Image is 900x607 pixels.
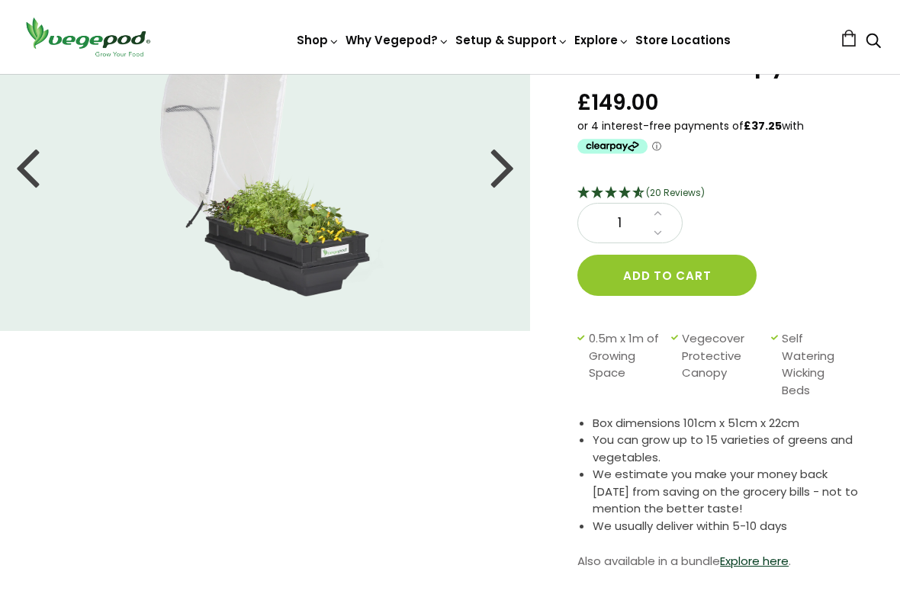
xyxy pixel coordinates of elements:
div: 4.75 Stars - 20 Reviews [577,184,862,204]
span: Vegecover Protective Canopy [682,330,763,399]
h1: Small Raised Garden Bed with Canopy [574,27,862,76]
a: Decrease quantity by 1 [649,223,667,243]
span: 4.75 Stars - 20 Reviews [646,186,705,199]
li: We estimate you make your money back [DATE] from saving on the grocery bills - not to mention the... [593,466,862,518]
li: You can grow up to 15 varieties of greens and vegetables. [593,432,862,466]
li: Box dimensions 101cm x 51cm x 22cm [593,415,862,432]
img: Small Raised Garden Bed with Canopy [138,33,392,300]
img: Vegepod [19,15,156,59]
a: Store Locations [635,32,731,48]
a: Explore [574,32,629,48]
li: We usually deliver within 5-10 days [593,518,862,535]
button: Add to cart [577,255,757,296]
a: Increase quantity by 1 [649,204,667,223]
a: Shop [297,32,339,48]
a: Setup & Support [455,32,568,48]
a: Explore here [720,553,789,569]
span: 1 [593,214,645,233]
span: Self Watering Wicking Beds [782,330,854,399]
p: Also available in a bundle . [577,550,862,573]
span: 0.5m x 1m of Growing Space [589,330,664,399]
a: Search [866,34,881,50]
a: Why Vegepod? [346,32,449,48]
span: £149.00 [577,88,659,117]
